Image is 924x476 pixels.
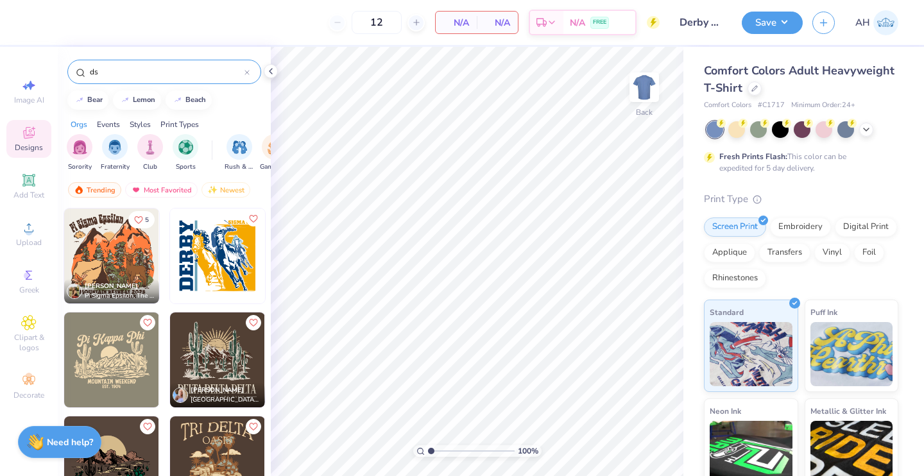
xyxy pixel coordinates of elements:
span: Sports [176,162,196,172]
span: Rush & Bid [225,162,254,172]
span: Add Text [13,190,44,200]
div: filter for Sorority [67,134,92,172]
img: Fraternity Image [108,140,122,155]
strong: Fresh Prints Flash: [719,151,787,162]
img: trend_line.gif [173,96,183,104]
button: Like [140,419,155,434]
button: filter button [260,134,289,172]
div: This color can be expedited for 5 day delivery. [719,151,877,174]
button: Like [128,211,155,228]
div: Newest [201,182,250,198]
img: most_fav.gif [131,185,141,194]
span: AH [855,15,870,30]
strong: Need help? [47,436,93,448]
span: Decorate [13,390,44,400]
button: Like [246,211,261,226]
img: Annie Hanna [873,10,898,35]
div: Styles [130,119,151,130]
span: Metallic & Glitter Ink [810,404,886,418]
div: filter for Rush & Bid [225,134,254,172]
span: Sorority [68,162,92,172]
button: filter button [225,134,254,172]
span: 5 [145,217,149,223]
input: Untitled Design [669,10,732,35]
img: trending.gif [74,185,84,194]
button: filter button [173,134,198,172]
div: filter for Club [137,134,163,172]
div: Foil [854,243,884,262]
img: 5cdd37df-1381-44d0-b66d-5a95d42fbca5 [170,312,265,407]
span: N/A [484,16,510,30]
img: 764cf0e3-f725-4614-b999-3af0d51a9894 [64,312,159,407]
div: Orgs [71,119,87,130]
span: Greek [19,285,39,295]
span: [PERSON_NAME] [85,282,138,291]
a: AH [855,10,898,35]
span: Comfort Colors [704,100,751,111]
span: N/A [570,16,585,30]
button: Like [246,315,261,330]
img: Game Day Image [268,140,282,155]
input: – – [352,11,402,34]
img: Puff Ink [810,322,893,386]
div: Transfers [759,243,810,262]
img: baf97d88-8587-497a-a624-b2c9a36ea748 [264,208,359,303]
div: Trending [68,182,121,198]
div: Most Favorited [125,182,198,198]
div: Rhinestones [704,269,766,288]
button: filter button [67,134,92,172]
img: Standard [710,322,792,386]
button: beach [166,90,212,110]
button: bear [67,90,108,110]
span: Upload [16,237,42,248]
div: filter for Game Day [260,134,289,172]
div: filter for Fraternity [101,134,130,172]
div: lemon [133,96,155,103]
div: Events [97,119,120,130]
span: Fraternity [101,162,130,172]
div: Vinyl [814,243,850,262]
img: Newest.gif [207,185,218,194]
div: Print Type [704,192,898,207]
div: Back [636,106,653,118]
div: filter for Sports [173,134,198,172]
div: Embroidery [770,217,831,237]
span: Standard [710,305,744,319]
div: Applique [704,243,755,262]
input: Try "Alpha" [89,65,244,78]
div: Screen Print [704,217,766,237]
span: 100 % [518,445,538,457]
button: Save [742,12,803,34]
img: Avatar [67,284,82,299]
span: Game Day [260,162,289,172]
button: filter button [137,134,163,172]
img: 31c1365a-baba-4b15-9da0-0a216cddd69d [64,208,159,303]
span: # C1717 [758,100,785,111]
button: Like [140,315,155,330]
img: Rush & Bid Image [232,140,247,155]
button: filter button [101,134,130,172]
span: Neon Ink [710,404,741,418]
img: 96293be8-d2db-4c50-943e-1e1ff75679fc [158,312,253,407]
img: Sports Image [178,140,193,155]
img: 1c9a1be8-48c8-446a-9cae-3d2c81686452 [170,208,265,303]
span: Image AI [14,95,44,105]
span: [PERSON_NAME] [191,386,244,395]
span: FREE [593,18,606,27]
button: Like [246,419,261,434]
img: trend_line.gif [120,96,130,104]
span: Designs [15,142,43,153]
img: Avatar [173,387,188,403]
div: beach [185,96,206,103]
span: Minimum Order: 24 + [791,100,855,111]
img: trend_line.gif [74,96,85,104]
button: lemon [113,90,161,110]
div: Digital Print [835,217,897,237]
img: Club Image [143,140,157,155]
span: [GEOGRAPHIC_DATA], [PERSON_NAME][GEOGRAPHIC_DATA] [191,395,260,405]
img: Back [631,74,657,100]
span: Puff Ink [810,305,837,319]
img: 0411bf95-0a8b-4a30-8263-66863c2da6ed [158,208,253,303]
span: Club [143,162,157,172]
span: N/A [443,16,469,30]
